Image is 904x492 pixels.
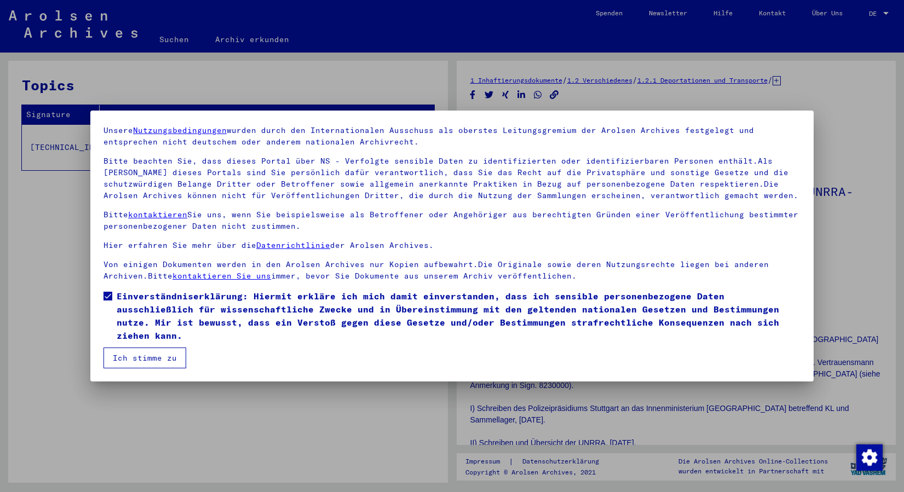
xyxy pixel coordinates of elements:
[256,240,330,250] a: Datenrichtlinie
[133,125,227,135] a: Nutzungsbedingungen
[103,125,801,148] p: Unsere wurden durch den Internationalen Ausschuss als oberstes Leitungsgremium der Arolsen Archiv...
[103,209,801,232] p: Bitte Sie uns, wenn Sie beispielsweise als Betroffener oder Angehöriger aus berechtigten Gründen ...
[103,155,801,201] p: Bitte beachten Sie, dass dieses Portal über NS - Verfolgte sensible Daten zu identifizierten oder...
[128,210,187,219] a: kontaktieren
[103,259,801,282] p: Von einigen Dokumenten werden in den Arolsen Archives nur Kopien aufbewahrt.Die Originale sowie d...
[172,271,271,281] a: kontaktieren Sie uns
[103,240,801,251] p: Hier erfahren Sie mehr über die der Arolsen Archives.
[117,290,801,342] span: Einverständniserklärung: Hiermit erkläre ich mich damit einverstanden, dass ich sensible personen...
[856,444,883,471] img: Zustimmung ändern
[103,348,186,368] button: Ich stimme zu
